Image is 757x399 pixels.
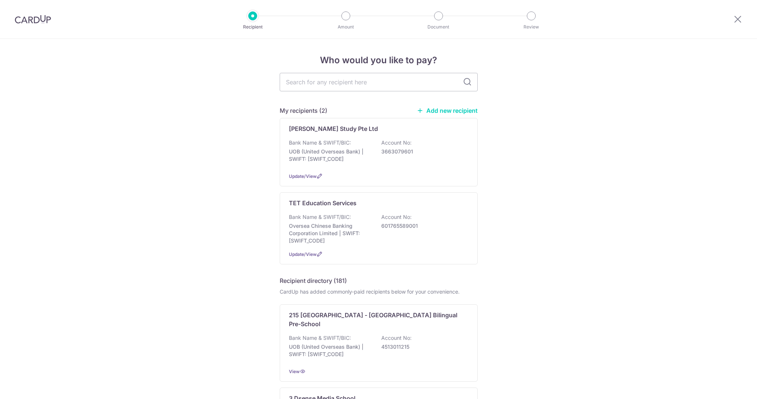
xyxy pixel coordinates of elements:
p: TET Education Services [289,199,357,207]
a: Update/View [289,251,317,257]
p: 215 [GEOGRAPHIC_DATA] - [GEOGRAPHIC_DATA] Bilingual Pre-School [289,311,460,328]
h4: Who would you like to pay? [280,54,478,67]
p: UOB (United Overseas Bank) | SWIFT: [SWIFT_CODE] [289,343,372,358]
p: Document [411,23,466,31]
img: CardUp [15,15,51,24]
p: Amount [318,23,373,31]
a: View [289,369,300,374]
h5: My recipients (2) [280,106,327,115]
p: Bank Name & SWIFT/BIC: [289,139,351,146]
p: 3663079601 [381,148,464,155]
p: Account No: [381,139,412,146]
p: Bank Name & SWIFT/BIC: [289,213,351,221]
a: Add new recipient [417,107,478,114]
p: Recipient [225,23,280,31]
p: Bank Name & SWIFT/BIC: [289,334,351,342]
p: 4513011215 [381,343,464,351]
p: 601765589001 [381,222,464,230]
p: [PERSON_NAME] Study Pte Ltd [289,124,378,133]
p: UOB (United Overseas Bank) | SWIFT: [SWIFT_CODE] [289,148,372,163]
h5: Recipient directory (181) [280,276,347,285]
p: Account No: [381,334,412,342]
p: Oversea Chinese Banking Corporation Limited | SWIFT: [SWIFT_CODE] [289,222,372,244]
a: Update/View [289,173,317,179]
p: Review [504,23,559,31]
div: CardUp has added commonly-paid recipients below for your convenience. [280,288,478,295]
input: Search for any recipient here [280,73,478,91]
p: Account No: [381,213,412,221]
